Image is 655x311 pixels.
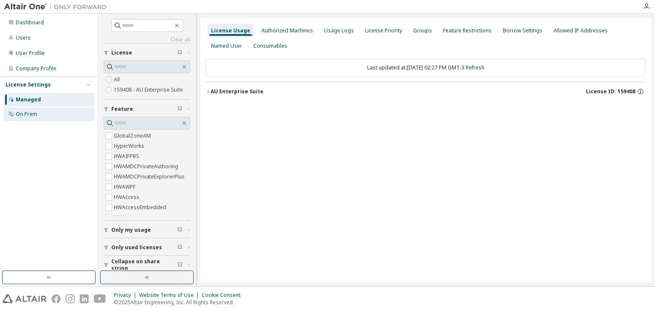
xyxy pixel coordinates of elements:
[365,27,402,34] div: License Priority
[443,27,492,34] div: Feature Restrictions
[104,36,190,43] a: Clear all
[114,75,122,85] label: All
[104,100,190,118] button: Feature
[177,244,183,251] span: Clear filter
[52,294,61,303] img: facebook.svg
[177,262,183,268] span: Clear filter
[16,96,41,103] div: Managed
[177,49,183,56] span: Clear filter
[586,88,635,95] span: License ID: 159408
[16,65,56,72] div: Company Profile
[253,43,287,49] div: Consumables
[16,19,44,26] div: Dashboard
[211,27,250,34] div: License Usage
[114,182,137,192] label: HWAWPF
[114,131,153,141] label: GlobalZoneAM
[111,258,177,272] span: Collapse on share string
[139,292,202,299] div: Website Terms of Use
[202,292,246,299] div: Cookie Consent
[177,227,183,233] span: Clear filter
[114,202,168,213] label: HWAccessEmbedded
[104,238,190,257] button: Only used licenses
[114,292,139,299] div: Privacy
[3,294,46,303] img: altair_logo.svg
[114,151,141,161] label: HWAIFPBS
[324,27,354,34] div: Usage Logs
[211,88,264,95] div: AU Enterprise Suite
[114,161,180,172] label: HWAMDCPrivateAuthoring
[114,85,185,95] label: 159408 - AU Enterprise Suite
[466,64,484,71] a: Refresh
[111,106,133,112] span: Feature
[16,111,37,118] div: On Prem
[94,294,106,303] img: youtube.svg
[211,43,242,49] div: Named User
[16,35,31,41] div: Users
[80,294,89,303] img: linkedin.svg
[554,27,608,34] div: Allowed IP Addresses
[104,43,190,62] button: License
[503,27,542,34] div: Borrow Settings
[114,172,186,182] label: HWAMDCPrivateExplorerPlus
[261,27,313,34] div: Authorized Machines
[111,227,151,233] span: Only my usage
[111,49,132,56] span: License
[114,299,246,306] p: © 2025 Altair Engineering, Inc. All Rights Reserved.
[206,82,646,101] button: AU Enterprise SuiteLicense ID: 159408
[114,213,143,223] label: HWActivate
[104,221,190,239] button: Only my usage
[206,59,646,77] div: Last updated at: [DATE] 02:27 PM GMT-3
[104,256,190,274] button: Collapse on share string
[4,3,111,11] img: Altair One
[66,294,75,303] img: instagram.svg
[16,50,45,57] div: User Profile
[6,81,51,88] div: License Settings
[114,192,141,202] label: HWAccess
[413,27,432,34] div: Groups
[177,106,183,112] span: Clear filter
[111,244,162,251] span: Only used licenses
[114,141,146,151] label: HyperWorks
